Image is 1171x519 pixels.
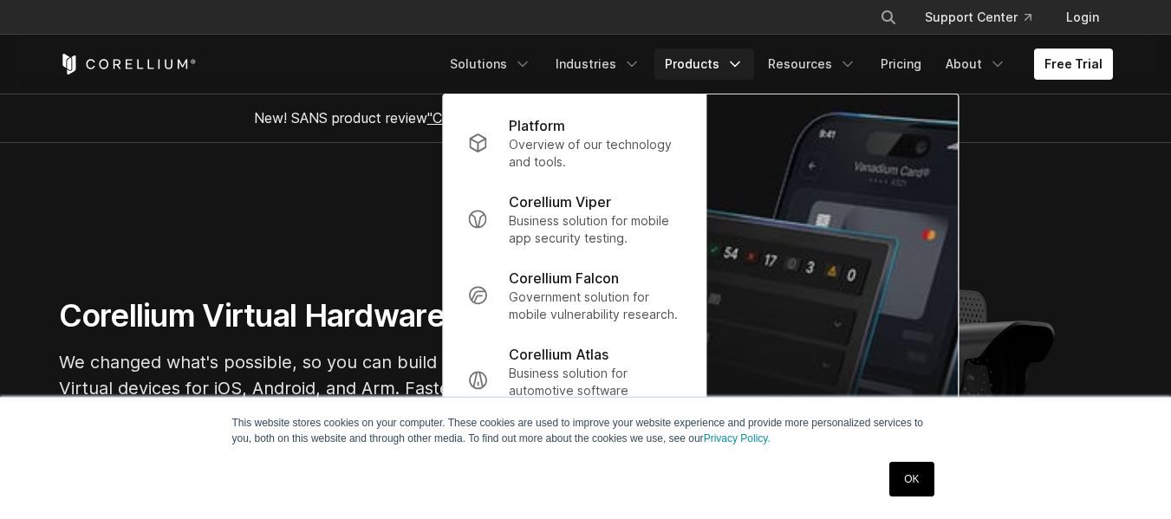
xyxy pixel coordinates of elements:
a: Solutions [439,49,542,80]
p: Platform [509,115,565,136]
a: Platform Overview of our technology and tools. [453,105,695,181]
a: Login [1052,2,1113,33]
div: Navigation Menu [859,2,1113,33]
p: Business solution for automotive software development. [509,365,681,417]
p: Corellium Viper [509,191,611,212]
p: Government solution for mobile vulnerability research. [509,289,681,323]
a: Corellium Viper Business solution for mobile app security testing. [453,181,695,257]
a: Corellium Falcon Government solution for mobile vulnerability research. [453,257,695,334]
div: Navigation Menu [439,49,1113,80]
a: OK [889,462,934,496]
a: Corellium Atlas Business solution for automotive software development. [453,334,695,427]
a: Products [654,49,754,80]
a: MATRIX Technology Mobile app testing and reporting automation. [706,94,959,514]
p: We changed what's possible, so you can build what's next. Virtual devices for iOS, Android, and A... [59,349,579,427]
p: Overview of our technology and tools. [509,136,681,171]
a: About [935,49,1017,80]
a: "Collaborative Mobile App Security Development and Analysis" [427,109,827,127]
p: This website stores cookies on your computer. These cookies are used to improve your website expe... [232,415,940,446]
a: Free Trial [1034,49,1113,80]
button: Search [873,2,904,33]
span: New! SANS product review now available. [254,109,918,127]
a: Support Center [911,2,1045,33]
p: Business solution for mobile app security testing. [509,212,681,247]
h1: Corellium Virtual Hardware [59,296,579,335]
a: Pricing [870,49,932,80]
a: Privacy Policy. [704,432,771,444]
img: Matrix_WebNav_1x [706,94,959,514]
a: Corellium Home [59,54,197,75]
p: Corellium Atlas [509,344,608,365]
a: Resources [758,49,867,80]
p: Corellium Falcon [509,268,619,289]
a: Industries [545,49,651,80]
